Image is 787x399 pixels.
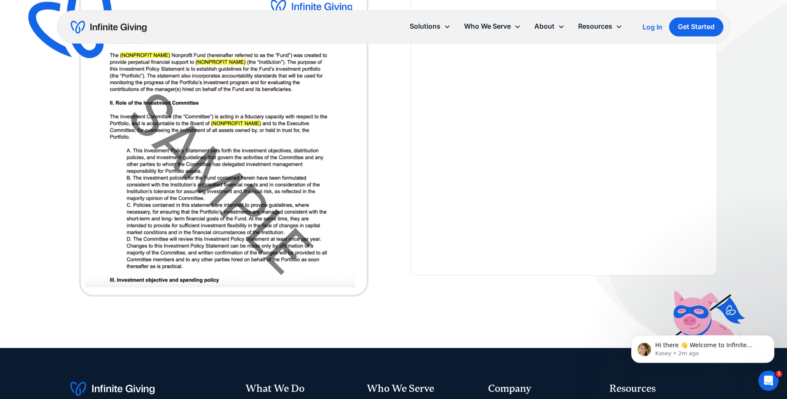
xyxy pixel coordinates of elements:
[71,20,147,34] a: home
[609,382,717,396] div: Resources
[578,21,612,32] div: Resources
[457,17,528,35] div: Who We Serve
[619,317,787,376] iframe: Intercom notifications message
[643,24,662,30] div: Log In
[245,382,353,396] div: What We Do
[410,21,440,32] div: Solutions
[776,370,782,377] span: 1
[643,22,662,32] a: Log In
[528,17,571,35] div: About
[367,382,475,396] div: Who We Serve
[464,21,511,32] div: Who We Serve
[403,17,457,35] div: Solutions
[758,370,779,391] iframe: Intercom live chat
[571,17,629,35] div: Resources
[669,17,723,36] a: Get Started
[488,382,596,396] div: Company
[534,21,555,32] div: About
